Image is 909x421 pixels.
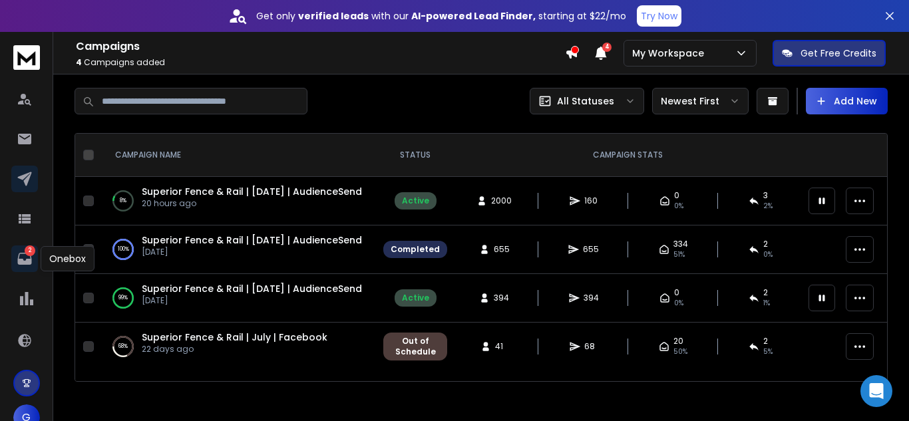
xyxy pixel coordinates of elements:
[76,57,82,68] span: 4
[142,185,362,198] a: Superior Fence & Rail | [DATE] | AudienceSend
[773,40,886,67] button: Get Free Credits
[142,282,362,295] a: Superior Fence & Rail | [DATE] | AudienceSend
[673,249,685,260] span: 51 %
[763,287,768,298] span: 2
[584,293,599,303] span: 394
[298,9,369,23] strong: verified leads
[763,249,773,260] span: 0 %
[806,88,888,114] button: Add New
[763,239,768,249] span: 2
[674,298,683,309] span: 0%
[391,244,440,255] div: Completed
[99,134,375,177] th: CAMPAIGN NAME
[860,375,892,407] div: Open Intercom Messenger
[632,47,709,60] p: My Workspace
[763,201,773,211] span: 2 %
[375,134,455,177] th: STATUS
[99,177,375,225] td: 8%Superior Fence & Rail | [DATE] | AudienceSend20 hours ago
[142,233,362,247] a: Superior Fence & Rail | [DATE] | AudienceSend
[557,94,614,108] p: All Statuses
[674,190,679,201] span: 0
[495,341,508,352] span: 41
[637,5,681,27] button: Try Now
[801,47,876,60] p: Get Free Credits
[142,247,362,257] p: [DATE]
[584,196,598,206] span: 160
[494,293,509,303] span: 394
[142,198,362,209] p: 20 hours ago
[99,274,375,323] td: 99%Superior Fence & Rail | [DATE] | AudienceSend[DATE]
[602,43,612,52] span: 4
[118,291,128,305] p: 99 %
[583,244,599,255] span: 655
[41,246,94,271] div: Onebox
[673,239,688,249] span: 334
[25,245,35,256] p: 2
[455,134,801,177] th: CAMPAIGN STATS
[674,201,683,211] span: 0 %
[13,45,40,70] img: logo
[491,196,512,206] span: 2000
[99,323,375,371] td: 68%Superior Fence & Rail | July | Facebook22 days ago
[142,344,327,354] p: 22 days ago
[120,194,126,208] p: 8 %
[76,57,565,68] p: Campaigns added
[391,336,440,357] div: Out of Schedule
[763,347,773,357] span: 5 %
[763,298,770,309] span: 1 %
[673,347,687,357] span: 50 %
[11,245,38,272] a: 2
[763,336,768,347] span: 2
[142,295,362,306] p: [DATE]
[118,340,128,353] p: 68 %
[674,287,679,298] span: 0
[118,243,129,256] p: 100 %
[99,225,375,274] td: 100%Superior Fence & Rail | [DATE] | AudienceSend[DATE]
[652,88,749,114] button: Newest First
[673,336,683,347] span: 20
[494,244,510,255] span: 655
[763,190,768,201] span: 3
[402,196,429,206] div: Active
[411,9,536,23] strong: AI-powered Lead Finder,
[256,9,626,23] p: Get only with our starting at $22/mo
[584,341,598,352] span: 68
[402,293,429,303] div: Active
[641,9,677,23] p: Try Now
[142,331,327,344] a: Superior Fence & Rail | July | Facebook
[76,39,565,55] h1: Campaigns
